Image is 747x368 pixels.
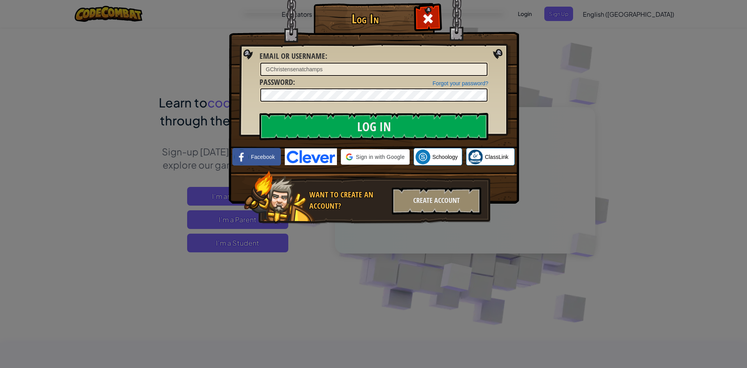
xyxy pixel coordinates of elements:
[260,77,293,87] span: Password
[260,113,488,140] input: Log In
[234,150,249,164] img: facebook_small.png
[356,153,405,161] span: Sign in with Google
[260,51,325,61] span: Email or Username
[433,80,488,86] a: Forgot your password?
[251,153,275,161] span: Facebook
[316,12,415,26] h1: Log In
[468,150,483,164] img: classlink-logo-small.png
[416,150,430,164] img: schoology.png
[285,148,337,165] img: clever-logo-blue.png
[432,153,458,161] span: Schoology
[260,51,327,62] label: :
[341,149,410,165] div: Sign in with Google
[392,187,481,215] div: Create Account
[309,189,387,211] div: Want to create an account?
[485,153,509,161] span: ClassLink
[260,77,295,88] label: :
